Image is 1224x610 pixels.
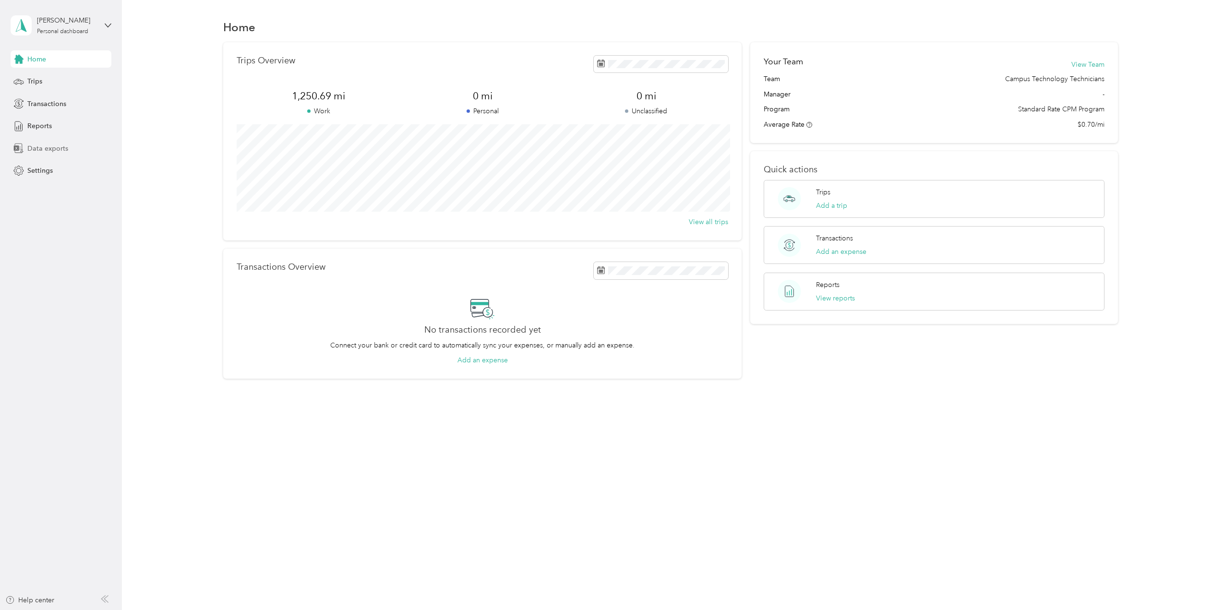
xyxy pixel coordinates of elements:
button: Add an expense [816,247,866,257]
p: Transactions [816,233,853,243]
p: Work [237,106,400,116]
span: Team [764,74,780,84]
span: 0 mi [400,89,564,103]
span: Settings [27,166,53,176]
p: Trips Overview [237,56,295,66]
span: Transactions [27,99,66,109]
span: Campus Technology Technicians [1005,74,1104,84]
span: Manager [764,89,791,99]
span: Standard Rate CPM Program [1018,104,1104,114]
span: Home [27,54,46,64]
p: Personal [400,106,564,116]
h2: Your Team [764,56,803,68]
span: Trips [27,76,42,86]
p: Reports [816,280,840,290]
span: Average Rate [764,120,804,129]
h2: No transactions recorded yet [424,325,541,335]
button: View all trips [689,217,728,227]
p: Transactions Overview [237,262,325,272]
button: View reports [816,293,855,303]
button: Help center [5,595,54,605]
p: Connect your bank or credit card to automatically sync your expenses, or manually add an expense. [330,340,635,350]
button: Add a trip [816,201,847,211]
div: Personal dashboard [37,29,88,35]
span: Reports [27,121,52,131]
span: 0 mi [564,89,728,103]
span: 1,250.69 mi [237,89,400,103]
p: Trips [816,187,830,197]
span: $0.70/mi [1078,120,1104,130]
iframe: Everlance-gr Chat Button Frame [1170,556,1224,610]
span: - [1103,89,1104,99]
button: Add an expense [457,355,508,365]
button: View Team [1071,60,1104,70]
div: [PERSON_NAME] [37,15,97,25]
p: Quick actions [764,165,1104,175]
h1: Home [223,22,255,32]
span: Program [764,104,790,114]
p: Unclassified [564,106,728,116]
span: Data exports [27,144,68,154]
